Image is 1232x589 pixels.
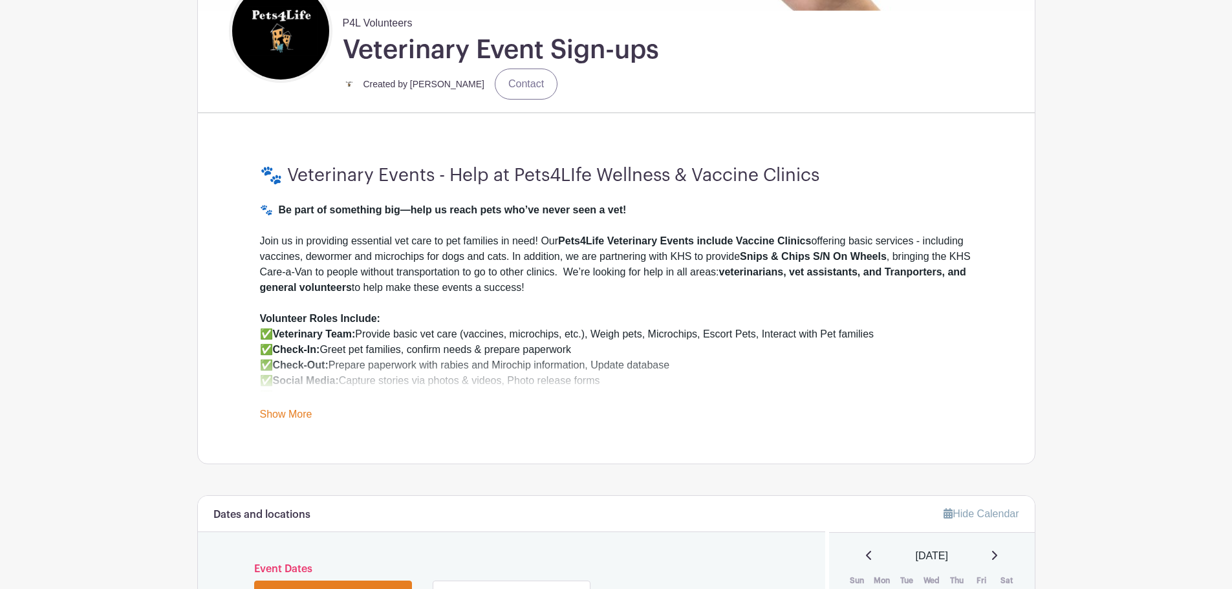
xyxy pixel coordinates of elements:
[870,574,895,587] th: Mon
[740,251,887,262] strong: Snips & Chips S/N On Wheels
[260,204,627,215] strong: 🐾 Be part of something big—help us reach pets who’ve never seen a vet!
[944,574,969,587] th: Thu
[260,313,380,324] strong: Volunteer Roles Include:
[273,328,356,339] strong: Veterinary Team:
[994,574,1019,587] th: Sat
[213,509,310,521] h6: Dates and locations
[273,344,320,355] strong: Check-In:
[260,266,966,293] strong: veterinarians, vet assistants, and Tranporters, and general volunteers
[916,548,948,564] span: [DATE]
[273,359,329,370] strong: Check-Out:
[495,69,557,100] a: Contact
[363,79,485,89] small: Created by [PERSON_NAME]
[273,391,395,402] strong: Transporters/Assistants:
[260,165,973,187] h3: 🐾 Veterinary Events - Help at Pets4LIfe Wellness & Vaccine Clinics
[252,563,772,575] h6: Event Dates
[343,34,659,66] h1: Veterinary Event Sign-ups
[260,233,973,311] div: Join us in providing essential vet care to pet families in need! Our offering basic services - in...
[894,574,920,587] th: Tue
[558,235,811,246] strong: Pets4Life Veterinary Events include Vaccine Clinics
[260,311,973,420] div: ✅ Provide basic vet care (vaccines, microchips, etc.), Weigh pets, Microchips, Escort Pets, Inter...
[273,375,339,386] strong: Social Media:
[920,574,945,587] th: Wed
[260,409,312,425] a: Show More
[944,508,1019,519] a: Hide Calendar
[343,10,413,31] span: P4L Volunteers
[845,574,870,587] th: Sun
[343,78,356,91] img: small%20square%20logo.jpg
[969,574,995,587] th: Fri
